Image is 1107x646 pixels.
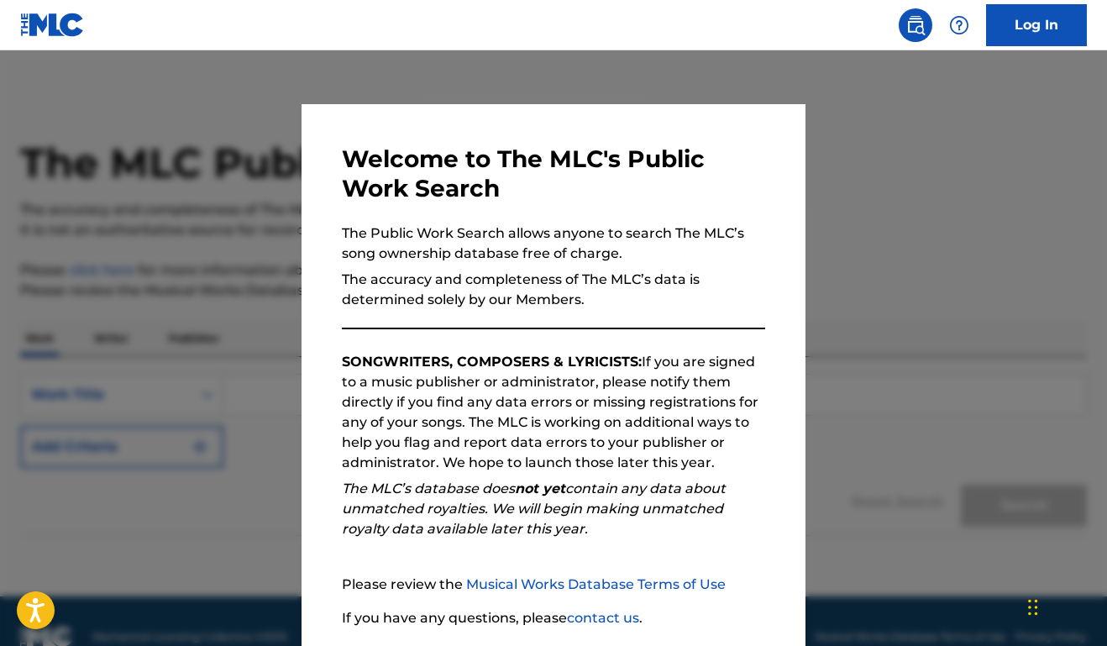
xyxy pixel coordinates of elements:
[342,352,765,473] p: If you are signed to a music publisher or administrator, please notify them directly if you find ...
[1023,565,1107,646] iframe: Chat Widget
[942,8,976,42] div: Help
[20,13,85,37] img: MLC Logo
[342,354,642,370] strong: SONGWRITERS, COMPOSERS & LYRICISTS:
[1028,582,1038,633] div: Drag
[342,481,726,537] em: The MLC’s database does contain any data about unmatched royalties. We will begin making unmatche...
[905,15,926,35] img: search
[342,144,765,203] h3: Welcome to The MLC's Public Work Search
[342,608,765,628] p: If you have any questions, please .
[342,270,765,310] p: The accuracy and completeness of The MLC’s data is determined solely by our Members.
[567,610,639,626] a: contact us
[949,15,969,35] img: help
[342,223,765,264] p: The Public Work Search allows anyone to search The MLC’s song ownership database free of charge.
[342,575,765,595] p: Please review the
[986,4,1087,46] a: Log In
[899,8,932,42] a: Public Search
[466,576,726,592] a: Musical Works Database Terms of Use
[515,481,565,496] strong: not yet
